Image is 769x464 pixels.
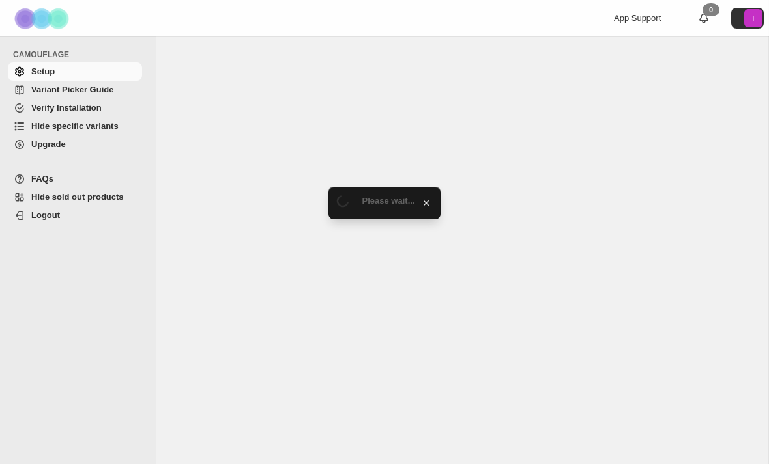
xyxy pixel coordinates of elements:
[8,135,142,154] a: Upgrade
[10,1,76,36] img: Camouflage
[697,12,710,25] a: 0
[31,103,102,113] span: Verify Installation
[8,81,142,99] a: Variant Picker Guide
[8,188,142,206] a: Hide sold out products
[8,99,142,117] a: Verify Installation
[614,13,661,23] span: App Support
[731,8,764,29] button: Avatar with initials T
[31,66,55,76] span: Setup
[31,192,124,202] span: Hide sold out products
[31,85,113,94] span: Variant Picker Guide
[13,49,147,60] span: CAMOUFLAGE
[751,14,756,22] text: T
[362,196,415,206] span: Please wait...
[31,210,60,220] span: Logout
[8,206,142,225] a: Logout
[8,117,142,135] a: Hide specific variants
[703,3,719,16] div: 0
[31,139,66,149] span: Upgrade
[744,9,762,27] span: Avatar with initials T
[8,62,142,81] a: Setup
[8,170,142,188] a: FAQs
[31,121,119,131] span: Hide specific variants
[31,174,53,184] span: FAQs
